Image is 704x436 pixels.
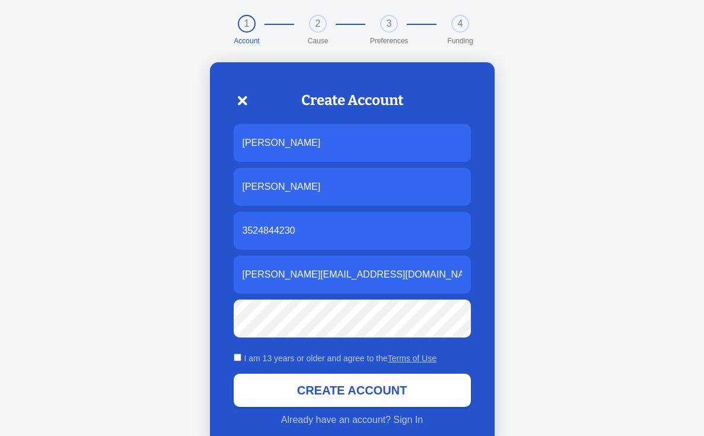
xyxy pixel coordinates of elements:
[234,212,471,250] input: Phone
[387,17,392,31] p: 3
[234,36,259,46] p: Account
[234,354,241,361] input: I am 13 years or older and agree to theTerms of Use
[234,124,471,162] input: First Name
[316,17,321,31] p: 2
[249,89,456,121] h2: Create Account
[370,36,409,46] p: Preferences
[458,17,463,31] p: 4
[234,256,471,294] input: Email
[308,36,329,46] p: Cause
[447,36,473,46] p: Funding
[234,168,471,206] input: Last Name
[234,413,471,427] div: Already have an account? Sign In
[244,17,250,31] p: 1
[234,374,471,407] button: Create Account
[388,354,437,363] a: Terms of Use
[234,343,471,374] label: I am 13 years or older and agree to the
